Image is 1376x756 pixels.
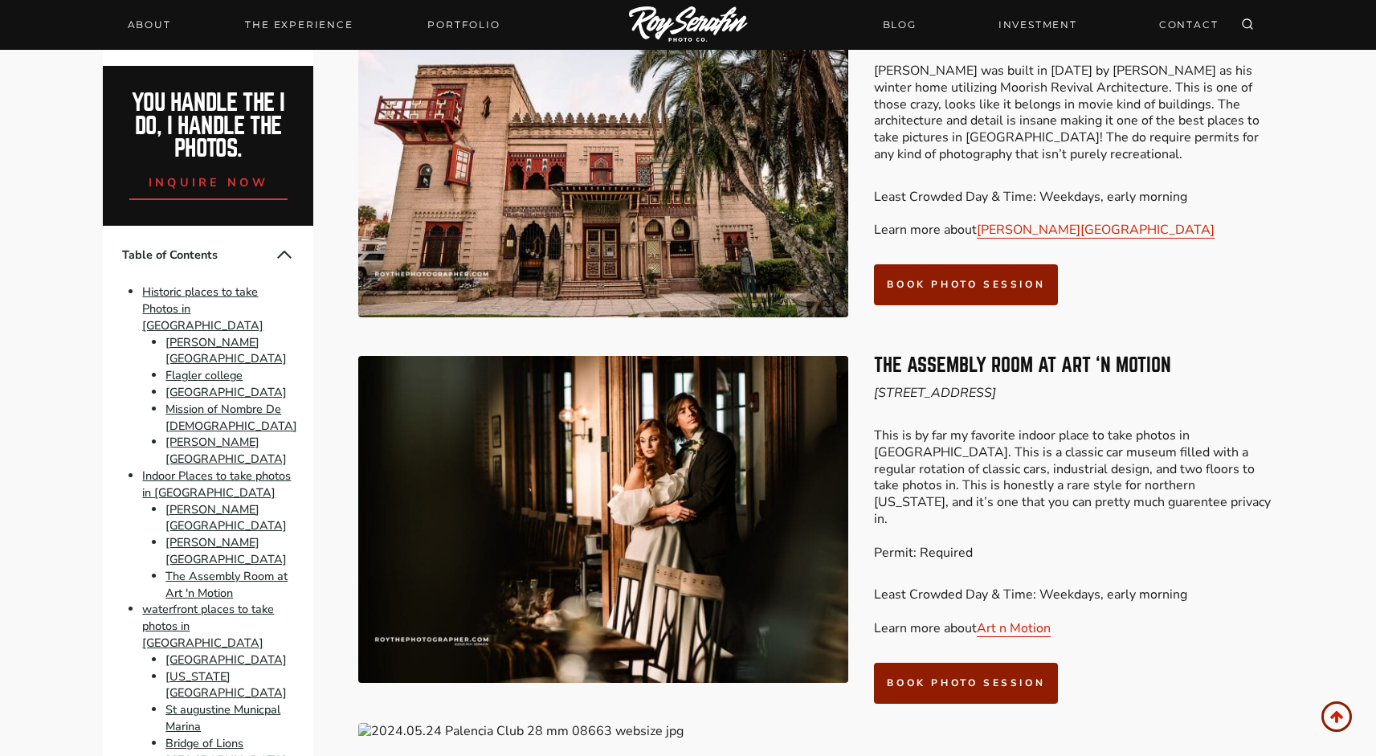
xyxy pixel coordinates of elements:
a: book photo session [874,264,1058,305]
a: [PERSON_NAME][GEOGRAPHIC_DATA] [165,534,287,567]
span: Table of Contents [122,247,275,264]
a: Bridge of Lions [165,735,243,751]
a: Art n Motion [977,619,1051,637]
a: Portfolio [418,14,509,36]
a: [GEOGRAPHIC_DATA] [165,652,287,668]
a: [PERSON_NAME][GEOGRAPHIC_DATA] [165,501,287,534]
a: [PERSON_NAME][GEOGRAPHIC_DATA] [977,221,1215,239]
span: inquire now [149,174,269,190]
img: Where to Take Photos In St Augustine (engagement, portrait, wedding photos) 10 [358,356,848,683]
a: St augustine Municpal Marina [165,701,280,734]
a: Scroll to top [1321,701,1352,732]
button: Collapse Table of Contents [275,245,294,264]
p: [PERSON_NAME] was built in [DATE] by [PERSON_NAME] as his winter home utilizing Moorish Revival A... [874,63,1272,163]
button: View Search Form [1236,14,1259,36]
a: CONTACT [1149,10,1228,39]
a: [PERSON_NAME][GEOGRAPHIC_DATA] [165,334,287,367]
p: This is by far my favorite indoor place to take photos in [GEOGRAPHIC_DATA]. This is a classic ca... [874,427,1272,561]
a: The Assembly Room at Art 'n Motion [165,568,288,601]
a: INVESTMENT [989,10,1087,39]
p: Least Crowded Day & Time: Weekdays, early morning Learn more about [874,586,1272,636]
a: Historic places to take Photos in [GEOGRAPHIC_DATA] [142,284,263,333]
a: THE EXPERIENCE [235,14,362,36]
span: book photo session [887,278,1045,291]
em: [STREET_ADDRESS] [874,384,996,402]
img: Where to Take Photos In St Augustine (engagement, portrait, wedding photos) 11 [358,723,1272,740]
a: [PERSON_NAME][GEOGRAPHIC_DATA] [165,435,287,468]
a: Indoor Places to take photos in [GEOGRAPHIC_DATA] [142,468,291,501]
a: Mission of Nombre De [DEMOGRAPHIC_DATA] [165,401,297,434]
a: About [118,14,181,36]
a: Flagler college [165,367,243,383]
a: [US_STATE][GEOGRAPHIC_DATA] [165,668,287,701]
h2: You handle the i do, I handle the photos. [120,92,296,161]
nav: Secondary Navigation [873,10,1228,39]
a: book photo session [874,663,1058,704]
h3: The Assembly Room at Art ‘n Motion [874,356,1272,375]
img: Logo of Roy Serafin Photo Co., featuring stylized text in white on a light background, representi... [629,6,748,44]
a: inquire now [129,161,288,200]
p: Least Crowded Day & Time: Weekdays, early morning Learn more about [874,189,1272,239]
span: book photo session [887,676,1045,689]
a: waterfront places to take photos in [GEOGRAPHIC_DATA] [142,602,274,652]
a: [GEOGRAPHIC_DATA] [165,384,287,400]
a: BLOG [873,10,926,39]
nav: Primary Navigation [118,14,510,36]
